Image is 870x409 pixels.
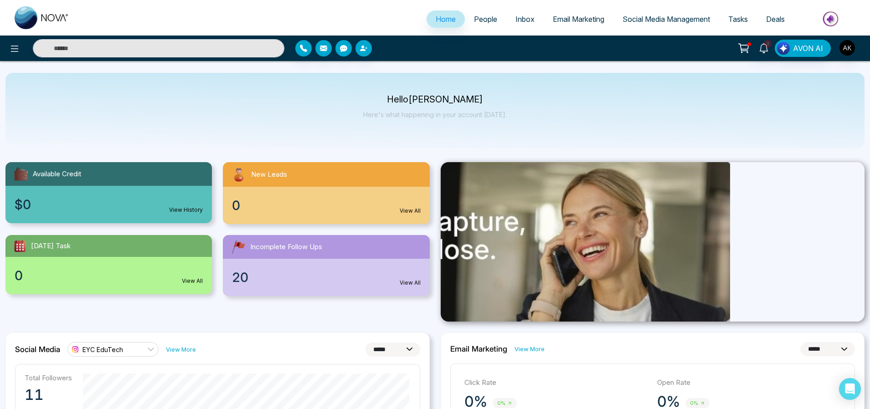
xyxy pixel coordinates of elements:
[465,10,506,28] a: People
[719,10,757,28] a: Tasks
[839,40,855,56] img: User Avatar
[623,15,710,24] span: Social Media Management
[798,9,865,29] img: Market-place.gif
[182,277,203,285] a: View All
[82,345,123,354] span: EYC EduTech
[71,345,80,354] img: instagram
[230,166,247,183] img: newLeads.svg
[450,344,507,353] h2: Email Marketing
[506,10,544,28] a: Inbox
[474,15,497,24] span: People
[464,378,648,388] p: Click Rate
[793,43,823,54] span: AVON AI
[613,10,719,28] a: Social Media Management
[515,345,545,353] a: View More
[25,373,72,382] p: Total Followers
[251,169,287,180] span: New Leads
[363,111,507,118] p: Here's what happening in your account [DATE].
[493,398,517,409] span: 0%
[400,279,421,287] a: View All
[775,40,831,57] button: AVON AI
[15,266,23,285] span: 0
[728,15,748,24] span: Tasks
[217,235,435,296] a: Incomplete Follow Ups20View All
[232,268,248,287] span: 20
[766,15,785,24] span: Deals
[31,241,71,251] span: [DATE] Task
[15,6,69,29] img: Nova CRM Logo
[15,345,60,354] h2: Social Media
[25,386,72,404] p: 11
[544,10,613,28] a: Email Marketing
[657,378,841,388] p: Open Rate
[685,398,710,409] span: 0%
[13,166,29,182] img: availableCredit.svg
[306,162,730,322] img: .
[515,15,535,24] span: Inbox
[363,96,507,103] p: Hello [PERSON_NAME]
[33,169,81,179] span: Available Credit
[250,242,322,252] span: Incomplete Follow Ups
[217,162,435,224] a: New Leads0View All
[764,40,772,48] span: 3
[232,196,240,215] span: 0
[553,15,604,24] span: Email Marketing
[777,42,790,55] img: Lead Flow
[753,40,775,56] a: 3
[427,10,465,28] a: Home
[757,10,794,28] a: Deals
[839,378,861,400] div: Open Intercom Messenger
[13,239,27,253] img: todayTask.svg
[15,195,31,214] span: $0
[436,15,456,24] span: Home
[400,207,421,215] a: View All
[169,206,203,214] a: View History
[230,239,247,255] img: followUps.svg
[166,345,196,354] a: View More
